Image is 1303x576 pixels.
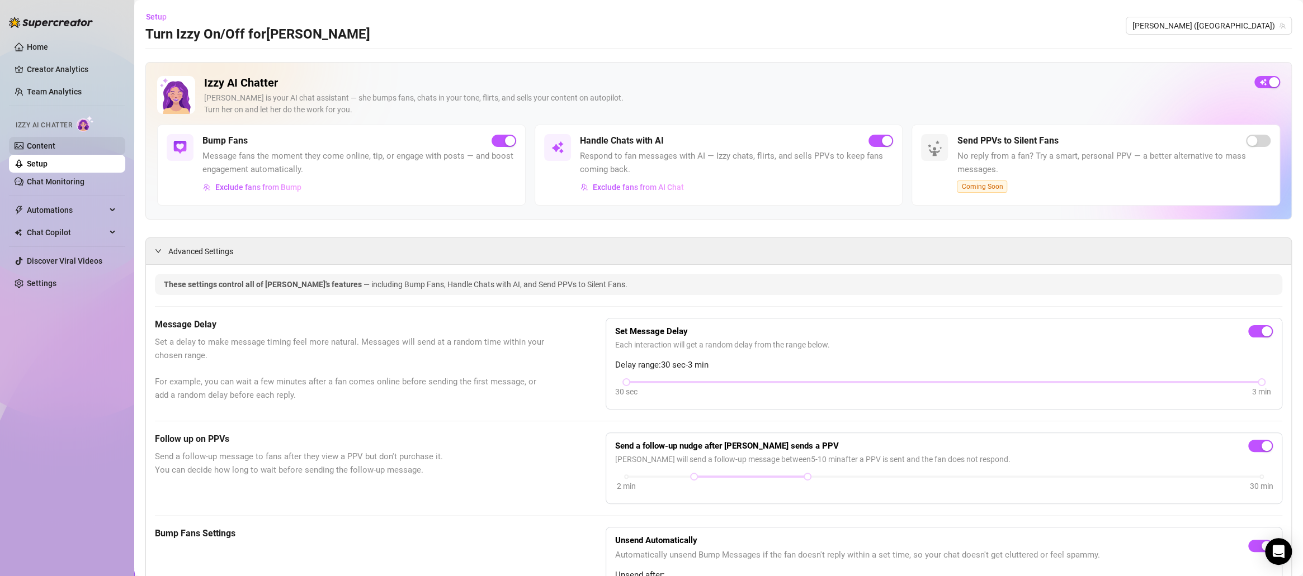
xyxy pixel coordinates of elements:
[145,26,370,44] h3: Turn Izzy On/Off for [PERSON_NAME]
[27,256,102,265] a: Discover Viral Videos
[173,141,187,154] img: svg%3e
[617,480,636,492] div: 2 min
[202,178,302,196] button: Exclude fans from Bump
[615,453,1273,465] span: [PERSON_NAME] will send a follow-up message between 5 - 10 min after a PPV is sent and the fan do...
[927,140,945,158] img: silent-fans-ppv-o-N6Mmdf.svg
[27,223,106,241] span: Chat Copilot
[615,549,1100,562] span: Automatically unsend Bump Messages if the fan doesn't reply within a set time, so your chat doesn...
[551,141,564,154] img: svg%3e
[27,177,84,186] a: Chat Monitoring
[155,247,162,254] span: expanded
[27,279,56,288] a: Settings
[16,120,72,131] span: Izzy AI Chatter
[164,280,363,289] span: These settings control all of [PERSON_NAME]'s features
[157,76,195,114] img: Izzy AI Chatter
[146,12,167,21] span: Setup
[957,180,1007,193] span: Coming Soon
[1265,538,1292,565] div: Open Intercom Messenger
[1132,17,1285,34] span: Bridgett (bridgettbaby)
[580,150,894,176] span: Respond to fan messages with AI — Izzy chats, flirts, and sells PPVs to keep fans coming back.
[27,60,116,78] a: Creator Analytics
[580,183,588,191] img: svg%3e
[15,206,23,215] span: thunderbolt
[202,150,516,176] span: Message fans the moment they come online, tip, or engage with posts — and boost engagement automa...
[27,42,48,51] a: Home
[27,159,48,168] a: Setup
[580,134,664,147] h5: Handle Chats with AI
[615,359,1273,372] span: Delay range: 30 sec - 3 min
[593,183,684,192] span: Exclude fans from AI Chat
[1252,385,1271,398] div: 3 min
[204,92,1245,116] div: [PERSON_NAME] is your AI chat assistant — she bumps fans, chats in your tone, flirts, and sells y...
[27,201,106,219] span: Automations
[203,183,211,191] img: svg%3e
[155,245,168,257] div: expanded
[580,178,684,196] button: Exclude fans from AI Chat
[615,385,638,398] div: 30 sec
[1279,22,1286,29] span: team
[615,535,697,545] strong: Unsend Automatically
[27,87,82,96] a: Team Analytics
[615,339,1273,351] span: Each interaction will get a random delay from the range below.
[155,450,550,477] span: Send a follow-up message to fans after they view a PPV but don't purchase it. You can decide how ...
[957,150,1271,176] span: No reply from a fan? Try a smart, personal PPV — a better alternative to mass messages.
[204,76,1245,90] h2: Izzy AI Chatter
[145,8,176,26] button: Setup
[155,318,550,331] h5: Message Delay
[957,134,1058,147] h5: Send PPVs to Silent Fans
[27,141,55,150] a: Content
[215,183,301,192] span: Exclude fans from Bump
[155,432,550,446] h5: Follow up on PPVs
[155,527,550,540] h5: Bump Fans Settings
[9,17,93,28] img: logo-BBDzfeDw.svg
[615,326,688,336] strong: Set Message Delay
[615,441,839,451] strong: Send a follow-up nudge after [PERSON_NAME] sends a PPV
[202,134,248,147] h5: Bump Fans
[168,245,233,258] span: Advanced Settings
[155,336,550,402] span: Set a delay to make message timing feel more natural. Messages will send at a random time within ...
[15,229,22,236] img: Chat Copilot
[363,280,627,289] span: — including Bump Fans, Handle Chats with AI, and Send PPVs to Silent Fans.
[77,116,94,132] img: AI Chatter
[1250,480,1273,492] div: 30 min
